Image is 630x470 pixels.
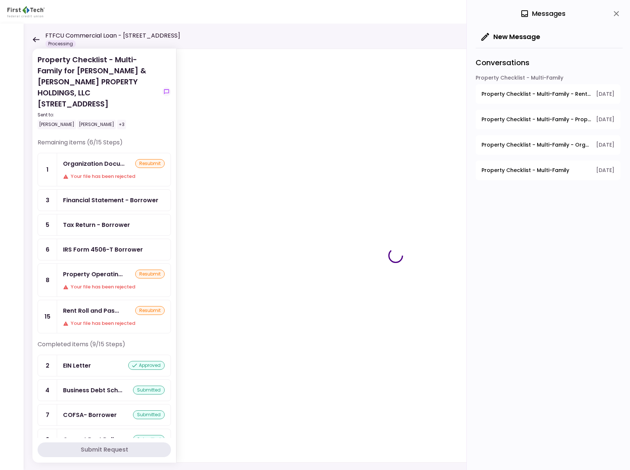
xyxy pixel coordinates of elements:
[63,320,165,327] div: Your file has been rejected
[162,87,171,96] button: show-messages
[63,196,158,205] div: Financial Statement - Borrower
[63,410,117,420] div: COFSA- Borrower
[476,74,620,84] div: Property Checklist - Multi-Family
[77,120,116,129] div: [PERSON_NAME]
[482,116,591,123] span: Property Checklist - Multi-Family - Property Operating Statements
[38,153,57,186] div: 1
[63,361,91,370] div: EIN Letter
[45,31,180,40] h1: FTFCU Commercial Loan - [STREET_ADDRESS]
[482,90,591,98] span: Property Checklist - Multi-Family - Rent Roll and Past Due Affidavit
[38,340,171,355] div: Completed items (9/15 Steps)
[38,429,171,450] a: 9Current Rent Rollsubmitted
[596,141,615,149] span: [DATE]
[45,40,76,48] div: Processing
[63,245,143,254] div: IRS Form 4506-T Borrower
[38,355,171,376] a: 2EIN Letterapproved
[476,48,623,74] div: Conversations
[38,380,57,401] div: 4
[610,7,623,20] button: close
[38,189,171,211] a: 3Financial Statement - Borrower
[63,270,123,279] div: Property Operating Statements
[38,54,159,129] div: Property Checklist - Multi-Family for [PERSON_NAME] & [PERSON_NAME] PROPERTY HOLDINGS, LLC [STREE...
[38,355,57,376] div: 2
[38,404,57,425] div: 7
[482,141,591,149] span: Property Checklist - Multi-Family - Organization Documents for Borrowing Entity
[133,435,165,444] div: submitted
[81,445,128,454] div: Submit Request
[38,190,57,211] div: 3
[135,270,165,278] div: resubmit
[38,214,57,235] div: 5
[476,135,620,155] button: open-conversation
[38,120,76,129] div: [PERSON_NAME]
[38,404,171,426] a: 7COFSA- Borrowersubmitted
[63,306,119,315] div: Rent Roll and Past Due Affidavit
[38,264,57,297] div: 8
[135,159,165,168] div: resubmit
[63,283,165,291] div: Your file has been rejected
[38,379,171,401] a: 4Business Debt Schedulesubmitted
[38,300,57,333] div: 15
[38,239,171,260] a: 6IRS Form 4506-T Borrower
[38,138,171,153] div: Remaining items (6/15 Steps)
[476,161,620,180] button: open-conversation
[128,361,165,370] div: approved
[476,84,620,104] button: open-conversation
[133,410,165,419] div: submitted
[520,8,566,19] div: Messages
[38,429,57,450] div: 9
[596,116,615,123] span: [DATE]
[596,90,615,98] span: [DATE]
[63,159,125,168] div: Organization Documents for Borrowing Entity
[476,27,546,46] button: New Message
[38,153,171,186] a: 1Organization Documents for Borrowing EntityresubmitYour file has been rejected
[63,386,122,395] div: Business Debt Schedule
[117,120,126,129] div: +3
[38,442,171,457] button: Submit Request
[38,214,171,236] a: 5Tax Return - Borrower
[7,6,45,17] img: Partner icon
[63,220,130,229] div: Tax Return - Borrower
[38,239,57,260] div: 6
[63,173,165,180] div: Your file has been rejected
[63,435,114,444] div: Current Rent Roll
[476,110,620,129] button: open-conversation
[482,166,569,174] span: Property Checklist - Multi-Family
[38,263,171,297] a: 8Property Operating StatementsresubmitYour file has been rejected
[596,166,615,174] span: [DATE]
[133,386,165,394] div: submitted
[135,306,165,315] div: resubmit
[38,300,171,333] a: 15Rent Roll and Past Due AffidavitresubmitYour file has been rejected
[38,112,159,118] div: Sent to:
